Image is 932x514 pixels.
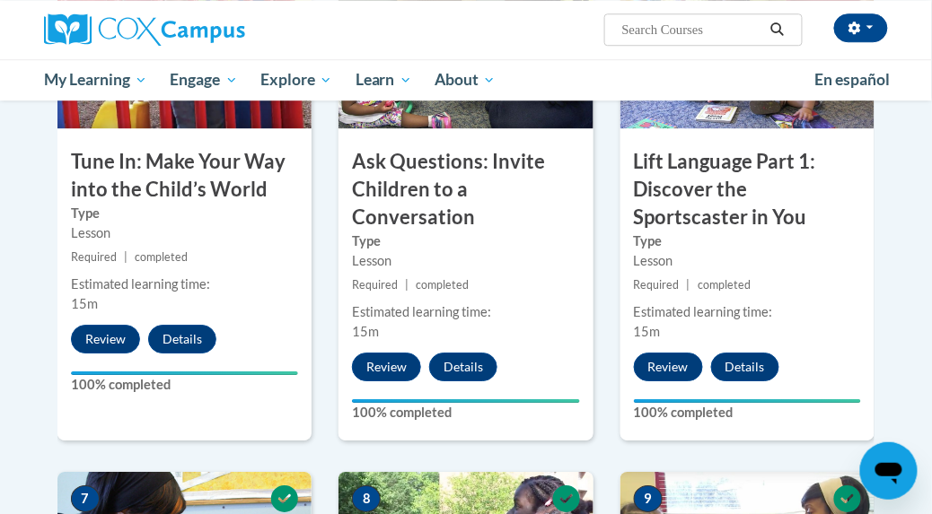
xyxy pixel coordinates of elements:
button: Account Settings [834,13,888,42]
iframe: Button to launch messaging window [860,442,918,500]
span: | [124,250,127,264]
span: Required [352,278,398,292]
span: En español [814,70,890,89]
div: Lesson [71,223,298,243]
span: 15m [634,324,661,339]
h3: Tune In: Make Your Way into the Child’s World [57,148,312,204]
div: Lesson [634,251,861,271]
div: Your progress [71,371,298,375]
span: 9 [634,485,663,512]
label: 100% completed [71,375,298,395]
div: Main menu [31,59,901,100]
span: Engage [171,69,238,91]
label: Type [71,204,298,223]
h3: Lift Language Part 1: Discover the Sportscaster in You [620,148,875,231]
a: Cox Campus [44,13,307,46]
div: Estimated learning time: [71,274,298,294]
span: About [435,69,496,91]
a: Engage [159,59,250,100]
div: Estimated learning time: [634,302,861,322]
button: Review [634,353,703,381]
a: Learn [344,59,424,100]
span: Required [634,278,680,292]
span: completed [698,278,751,292]
button: Details [711,353,779,381]
a: En español [803,61,901,99]
span: | [687,278,690,292]
a: My Learning [32,59,159,100]
span: 15m [352,324,379,339]
button: Review [352,353,421,381]
div: Estimated learning time: [352,302,579,322]
span: 8 [352,485,381,512]
button: Search [764,19,791,40]
button: Review [71,325,140,353]
div: Lesson [352,251,579,271]
span: My Learning [44,69,147,91]
span: Learn [356,69,412,91]
button: Details [148,325,216,353]
span: Explore [260,69,332,91]
img: Cox Campus [44,13,245,46]
h3: Ask Questions: Invite Children to a Conversation [339,148,593,231]
span: 7 [71,485,100,512]
span: completed [135,250,188,264]
label: 100% completed [634,403,861,423]
label: Type [634,231,861,251]
label: Type [352,231,579,251]
a: About [424,59,508,100]
div: Your progress [634,399,861,403]
a: Explore [249,59,344,100]
div: Your progress [352,399,579,403]
span: | [406,278,409,292]
span: Required [71,250,117,264]
button: Details [429,353,497,381]
span: completed [417,278,470,292]
span: 15m [71,296,98,311]
input: Search Courses [620,19,764,40]
label: 100% completed [352,403,579,423]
